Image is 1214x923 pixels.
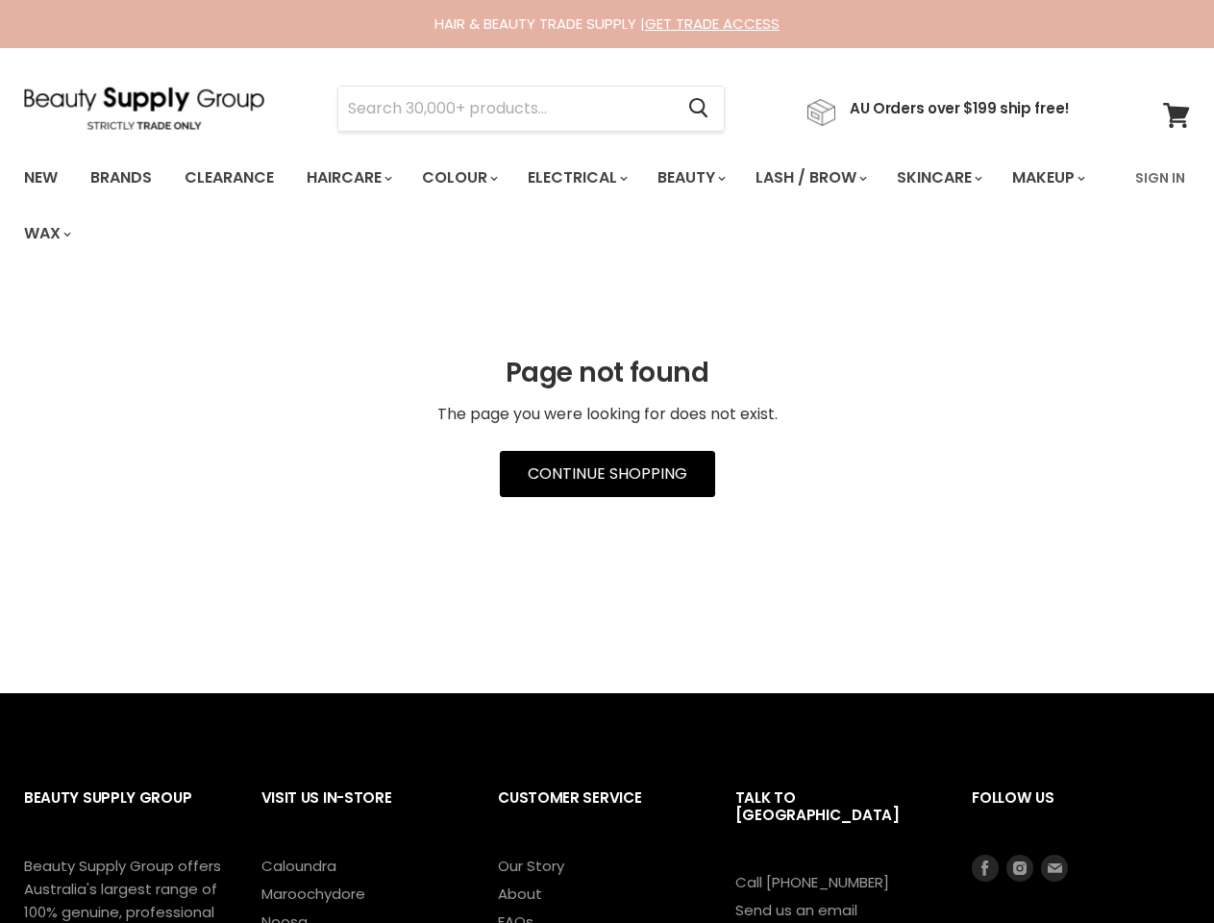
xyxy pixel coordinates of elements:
a: GET TRADE ACCESS [645,13,780,34]
button: Search [673,87,724,131]
a: Our Story [498,856,564,876]
a: Caloundra [261,856,336,876]
a: Wax [10,213,83,254]
a: Makeup [998,158,1097,198]
a: Maroochydore [261,884,365,904]
a: Call [PHONE_NUMBER] [735,872,889,892]
h2: Visit Us In-Store [261,774,460,854]
h2: Beauty Supply Group [24,774,223,854]
a: Send us an email [735,900,857,920]
a: Colour [408,158,509,198]
a: Skincare [882,158,994,198]
a: Brands [76,158,166,198]
form: Product [337,86,725,132]
h2: Customer Service [498,774,697,854]
input: Search [338,87,673,131]
a: Sign In [1124,158,1197,198]
a: About [498,884,542,904]
a: Continue Shopping [500,451,715,497]
a: Electrical [513,158,639,198]
h2: Follow us [972,774,1190,854]
p: The page you were looking for does not exist. [24,406,1190,423]
a: Beauty [643,158,737,198]
h1: Page not found [24,358,1190,388]
a: Lash / Brow [741,158,879,198]
ul: Main menu [10,150,1124,262]
h2: Talk to [GEOGRAPHIC_DATA] [735,774,934,871]
a: New [10,158,72,198]
a: Clearance [170,158,288,198]
a: Haircare [292,158,404,198]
